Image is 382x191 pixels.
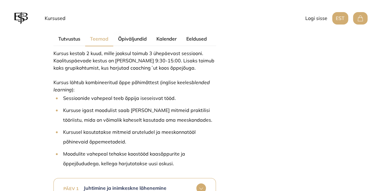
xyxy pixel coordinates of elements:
[63,151,185,166] span: Moodulite vahepeal tehakse koostööd kaasõppurite ja õppejõududega, kellega harjutatakse uusi oskusi.
[63,107,212,123] span: Kursuse igast moodulist saab [PERSON_NAME] mitmeid praktilisi tööriistu, mida on võimalik kohesel...
[305,12,327,25] button: Logi sisse
[181,31,212,46] button: Eeldused
[53,50,214,71] span: Kursus kestab 2 kuud, mille jooksul toimub 3 ühepäevast sessiooni. Koolituspäevade kestus on [PER...
[84,185,166,191] span: Juhtimine ja inimkeskne lähenemine
[42,12,68,24] a: Kursused
[63,95,176,101] span: Sessioonide vahepeal teeb õppija iseseisvat tööd.
[14,11,28,25] img: EBS logo
[85,32,113,46] button: Teemad
[53,79,191,85] span: Kursus lähtub kombineeritud õppe põhimõttest (inglise keeles
[332,12,348,25] button: EST
[113,31,152,46] button: Õpiväljundid
[63,129,196,145] span: Kursusel kasutatakse mitmeid aruteludel ja meeskonnatööl põhinevaid õppemeetodeid.
[152,31,181,46] button: Kalender
[212,31,244,46] button: Läbiviijad
[72,87,75,93] span: ):
[53,31,85,46] button: Tutvustus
